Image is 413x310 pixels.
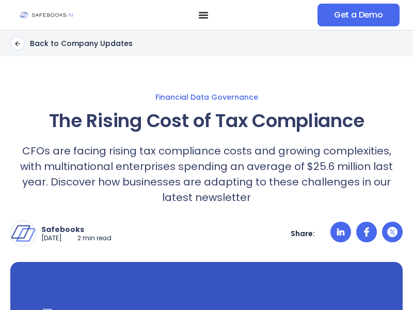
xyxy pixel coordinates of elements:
p: CFOs are facing rising tax compliance costs and growing complexities, with multinational enterpri... [10,143,403,205]
img: Safebooks [11,221,36,246]
p: Share: [291,229,315,238]
p: Safebooks [41,225,112,234]
p: Back to Company Updates [30,39,133,48]
span: Get a Demo [334,10,383,20]
nav: Menu [89,10,317,20]
a: Get a Demo [317,4,400,26]
a: Back to Company Updates [10,36,133,51]
p: [DATE] [41,234,62,243]
button: Menu Toggle [198,10,209,20]
a: Financial Data Governance [10,92,403,102]
h1: The Rising Cost of Tax Compliance [10,107,403,135]
p: 2 min read [77,234,112,243]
